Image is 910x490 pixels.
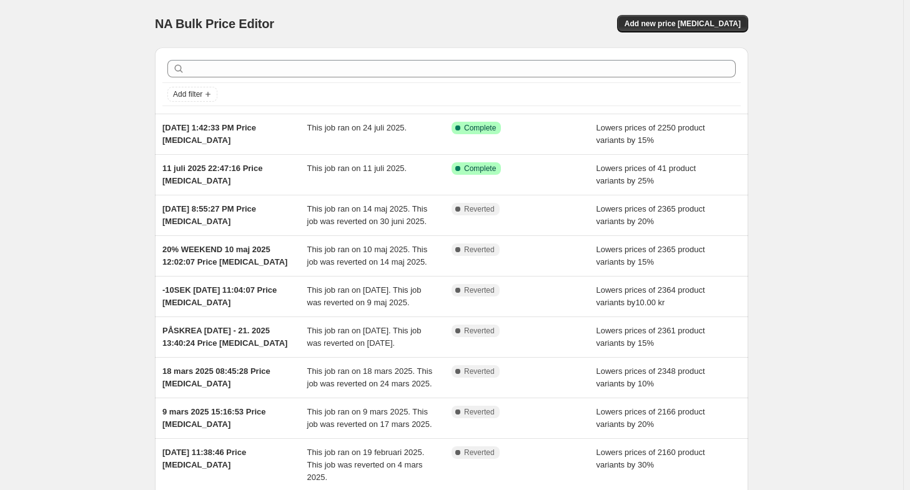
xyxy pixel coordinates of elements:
span: This job ran on 11 juli 2025. [307,164,407,173]
button: Add new price [MEDICAL_DATA] [617,15,748,32]
span: Add filter [173,89,202,99]
span: 20% WEEKEND 10 maj 2025 12:02:07 Price [MEDICAL_DATA] [162,245,287,267]
span: Add new price [MEDICAL_DATA] [625,19,741,29]
span: Lowers prices of 2365 product variants by 15% [596,245,705,267]
span: Lowers prices of 2160 product variants by 30% [596,448,705,469]
span: Complete [464,123,496,133]
span: 18 mars 2025 08:45:28 Price [MEDICAL_DATA] [162,366,270,388]
span: Reverted [464,204,495,214]
span: Lowers prices of 2348 product variants by 10% [596,366,705,388]
span: Lowers prices of 2365 product variants by 20% [596,204,705,226]
span: 10.00 kr [635,298,665,307]
span: [DATE] 1:42:33 PM Price [MEDICAL_DATA] [162,123,256,145]
button: Add filter [167,87,217,102]
span: NA Bulk Price Editor [155,17,274,31]
span: 9 mars 2025 15:16:53 Price [MEDICAL_DATA] [162,407,266,429]
span: Reverted [464,285,495,295]
span: Reverted [464,245,495,255]
span: Reverted [464,448,495,458]
span: Lowers prices of 41 product variants by 25% [596,164,696,185]
span: Lowers prices of 2250 product variants by 15% [596,123,705,145]
span: This job ran on 19 februari 2025. This job was reverted on 4 mars 2025. [307,448,425,482]
span: This job ran on 9 mars 2025. This job was reverted on 17 mars 2025. [307,407,432,429]
span: Lowers prices of 2364 product variants by [596,285,705,307]
span: [DATE] 11:38:46 Price [MEDICAL_DATA] [162,448,246,469]
span: Reverted [464,407,495,417]
span: Complete [464,164,496,174]
span: Lowers prices of 2166 product variants by 20% [596,407,705,429]
span: This job ran on 18 mars 2025. This job was reverted on 24 mars 2025. [307,366,433,388]
span: This job ran on 14 maj 2025. This job was reverted on 30 juni 2025. [307,204,428,226]
span: This job ran on [DATE]. This job was reverted on [DATE]. [307,326,422,348]
span: Reverted [464,326,495,336]
span: [DATE] 8:55:27 PM Price [MEDICAL_DATA] [162,204,256,226]
span: This job ran on 10 maj 2025. This job was reverted on 14 maj 2025. [307,245,428,267]
span: PÅSKREA [DATE] - 21. 2025 13:40:24 Price [MEDICAL_DATA] [162,326,287,348]
span: Reverted [464,366,495,376]
span: -10SEK [DATE] 11:04:07 Price [MEDICAL_DATA] [162,285,277,307]
span: This job ran on 24 juli 2025. [307,123,407,132]
span: 11 juli 2025 22:47:16 Price [MEDICAL_DATA] [162,164,262,185]
span: This job ran on [DATE]. This job was reverted on 9 maj 2025. [307,285,422,307]
span: Lowers prices of 2361 product variants by 15% [596,326,705,348]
